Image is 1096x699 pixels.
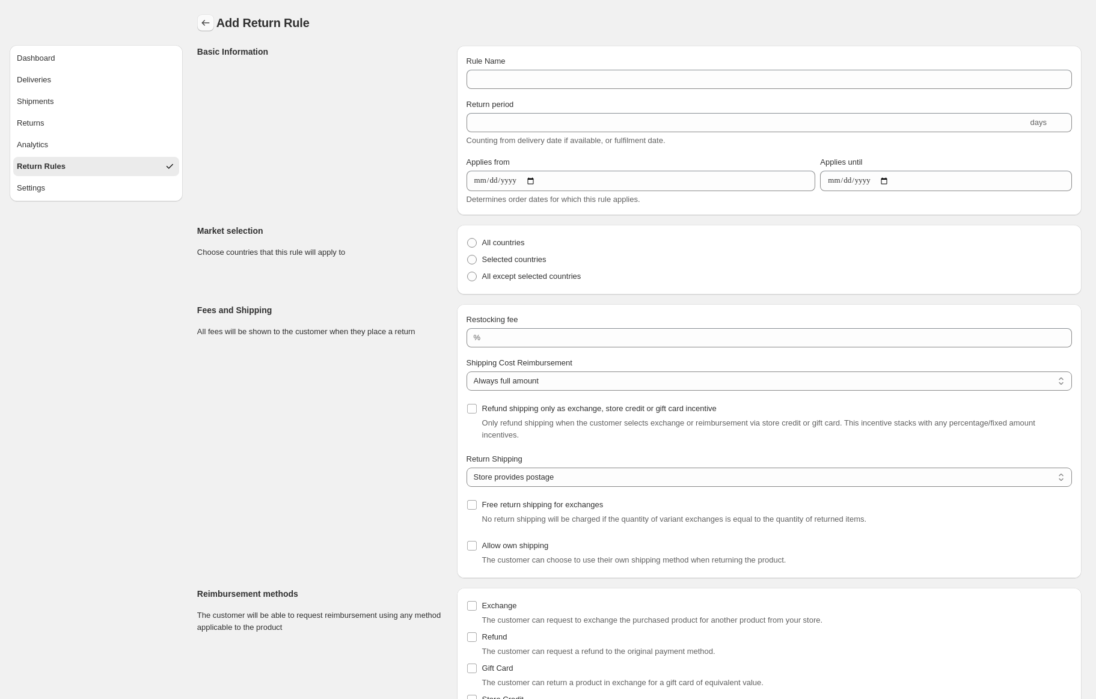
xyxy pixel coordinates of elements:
[482,632,507,641] span: Refund
[482,601,517,610] span: Exchange
[820,157,862,166] span: Applies until
[482,255,546,264] span: Selected countries
[467,358,572,367] span: Shipping Cost Reimbursement
[482,678,764,687] span: The customer can return a product in exchange for a gift card of equivalent value.
[467,100,514,109] span: Return period
[197,246,447,258] p: Choose countries that this rule will apply to
[197,326,447,338] p: All fees will be shown to the customer when they place a return
[17,139,48,151] div: Analytics
[482,664,513,673] span: Gift Card
[482,647,715,656] span: The customer can request a refund to the original payment method.
[197,46,447,58] h3: Basic Information
[17,160,66,172] div: Return Rules
[13,157,179,176] button: Return Rules
[17,74,51,86] div: Deliveries
[17,182,45,194] div: Settings
[482,555,786,564] span: The customer can choose to use their own shipping method when returning the product.
[482,500,604,509] span: Free return shipping for exchanges
[13,70,179,90] button: Deliveries
[17,52,55,64] div: Dashboard
[17,117,44,129] div: Returns
[13,135,179,154] button: Analytics
[467,157,510,166] span: Applies from
[467,136,666,145] span: Counting from delivery date if available, or fulfilment date.
[482,514,867,523] span: No return shipping will be charged if the quantity of variant exchanges is equal to the quantity ...
[1030,118,1047,127] span: days
[482,541,549,550] span: Allow own shipping
[13,49,179,68] button: Dashboard
[13,92,179,111] button: Shipments
[467,315,518,324] span: Restocking fee
[197,225,447,237] h3: Market selection
[13,114,179,133] button: Returns
[197,609,447,633] p: The customer will be able to request reimbursement using any method applicable to the product
[482,272,581,281] span: All except selected countries
[467,56,506,66] span: Rule Name
[13,179,179,198] button: Settings
[467,454,522,463] span: Return Shipping
[467,195,640,204] span: Determines order dates for which this rule applies.
[482,615,823,624] span: The customer can request to exchange the purchased product for another product from your store.
[482,418,1035,439] span: Only refund shipping when the customer selects exchange or reimbursement via store credit or gift...
[197,588,447,600] h3: Reimbursement methods
[216,16,310,29] span: Add Return Rule
[474,333,481,342] span: %
[482,238,525,247] span: All countries
[17,96,54,108] div: Shipments
[197,304,447,316] h3: Fees and Shipping
[482,404,717,413] span: Refund shipping only as exchange, store credit or gift card incentive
